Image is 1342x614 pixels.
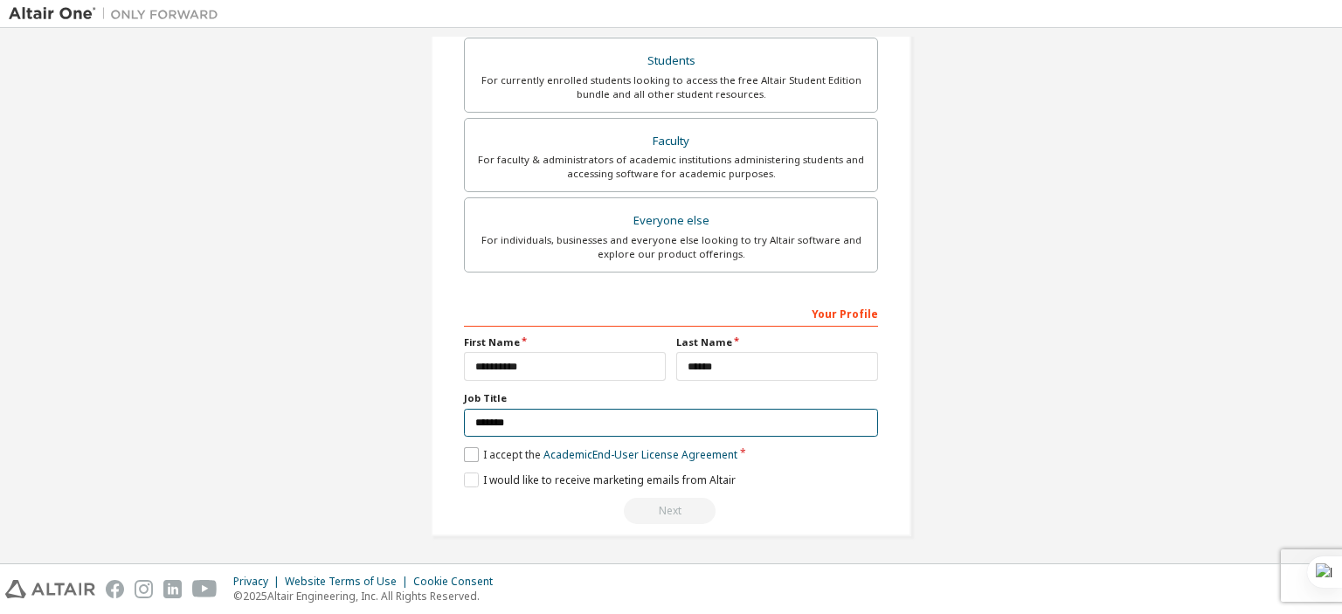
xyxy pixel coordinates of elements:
[285,575,413,589] div: Website Terms of Use
[676,335,878,349] label: Last Name
[9,5,227,23] img: Altair One
[475,129,867,154] div: Faculty
[475,153,867,181] div: For faculty & administrators of academic institutions administering students and accessing softwa...
[464,473,736,487] label: I would like to receive marketing emails from Altair
[163,580,182,598] img: linkedin.svg
[106,580,124,598] img: facebook.svg
[464,447,737,462] label: I accept the
[5,580,95,598] img: altair_logo.svg
[464,299,878,327] div: Your Profile
[233,589,503,604] p: © 2025 Altair Engineering, Inc. All Rights Reserved.
[475,233,867,261] div: For individuals, businesses and everyone else looking to try Altair software and explore our prod...
[543,447,737,462] a: Academic End-User License Agreement
[135,580,153,598] img: instagram.svg
[464,391,878,405] label: Job Title
[475,209,867,233] div: Everyone else
[233,575,285,589] div: Privacy
[464,498,878,524] div: Read and acccept EULA to continue
[413,575,503,589] div: Cookie Consent
[464,335,666,349] label: First Name
[192,580,218,598] img: youtube.svg
[475,49,867,73] div: Students
[475,73,867,101] div: For currently enrolled students looking to access the free Altair Student Edition bundle and all ...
